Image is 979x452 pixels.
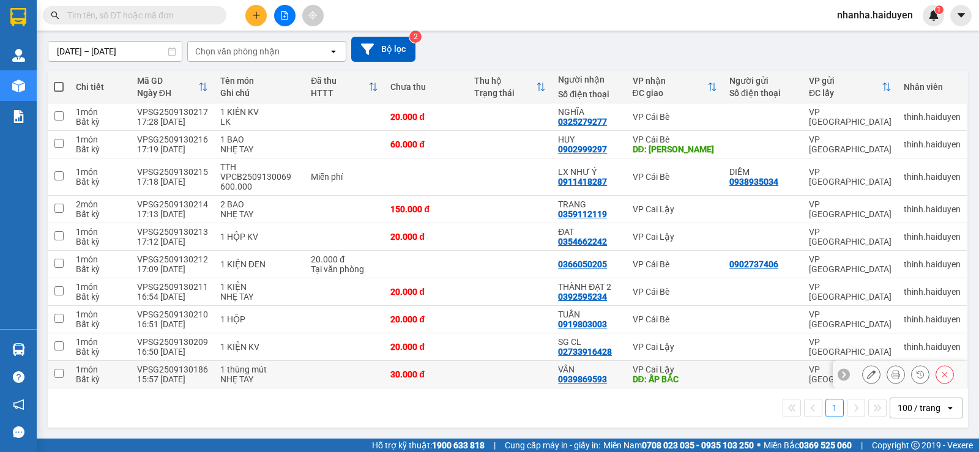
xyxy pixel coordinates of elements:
[935,6,944,14] sup: 1
[558,374,607,384] div: 0939869593
[390,342,462,352] div: 20.000 đ
[861,439,863,452] span: |
[137,309,208,319] div: VPSG2509130210
[12,110,25,123] img: solution-icon
[351,37,415,62] button: Bộ lọc
[642,440,754,450] strong: 0708 023 035 - 0935 103 250
[904,204,961,214] div: thinh.haiduyen
[764,439,852,452] span: Miền Bắc
[558,282,620,292] div: THÀNH ĐẠT 2
[67,9,212,22] input: Tìm tên, số ĐT hoặc mã đơn
[558,89,620,99] div: Số điện thoại
[220,135,299,144] div: 1 BAO
[220,107,299,117] div: 1 KIÊN KV
[633,112,718,122] div: VP Cái Bè
[809,282,892,302] div: VP [GEOGRAPHIC_DATA]
[12,80,25,92] img: warehouse-icon
[390,82,462,92] div: Chưa thu
[137,199,208,209] div: VPSG2509130214
[390,112,462,122] div: 20.000 đ
[904,342,961,352] div: thinh.haiduyen
[633,135,718,144] div: VP Cái Bè
[13,426,24,438] span: message
[474,88,536,98] div: Trạng thái
[809,309,892,329] div: VP [GEOGRAPHIC_DATA]
[950,5,972,26] button: caret-down
[432,440,485,450] strong: 1900 633 818
[390,314,462,324] div: 20.000 đ
[137,107,208,117] div: VPSG2509130217
[904,172,961,182] div: thinh.haiduyen
[137,135,208,144] div: VPSG2509130216
[945,403,955,413] svg: open
[76,117,125,127] div: Bất kỳ
[911,441,920,450] span: copyright
[809,76,882,86] div: VP gửi
[558,309,620,319] div: TUẤN
[274,5,296,26] button: file-add
[305,71,384,103] th: Toggle SortBy
[862,365,880,383] div: Sửa đơn hàng
[809,227,892,246] div: VP [GEOGRAPHIC_DATA]
[558,292,607,302] div: 0392595234
[76,135,125,144] div: 1 món
[220,292,299,302] div: NHẸ TAY
[757,443,761,448] span: ⚪️
[904,232,961,242] div: thinh.haiduyen
[809,365,892,384] div: VP [GEOGRAPHIC_DATA]
[809,254,892,274] div: VP [GEOGRAPHIC_DATA]
[76,199,125,209] div: 2 món
[137,264,208,274] div: 17:09 [DATE]
[302,5,324,26] button: aim
[311,254,378,264] div: 20.000 đ
[137,347,208,357] div: 16:50 [DATE]
[390,369,462,379] div: 30.000 đ
[372,439,485,452] span: Hỗ trợ kỹ thuật:
[558,365,620,374] div: VÂN
[558,259,607,269] div: 0366050205
[558,75,620,84] div: Người nhận
[10,8,26,26] img: logo-vxr
[390,204,462,214] div: 150.000 đ
[956,10,967,21] span: caret-down
[76,237,125,246] div: Bất kỳ
[809,135,892,154] div: VP [GEOGRAPHIC_DATA]
[558,199,620,209] div: TRANG
[137,144,208,154] div: 17:19 [DATE]
[220,76,299,86] div: Tên món
[76,292,125,302] div: Bất kỳ
[131,71,214,103] th: Toggle SortBy
[558,227,620,237] div: ĐAT
[220,209,299,219] div: NHẸ TAY
[803,71,898,103] th: Toggle SortBy
[558,177,607,187] div: 0911418287
[827,7,923,23] span: nhanha.haiduyen
[558,135,620,144] div: HUY
[409,31,422,43] sup: 2
[137,76,198,86] div: Mã GD
[220,342,299,352] div: 1 KIỆN KV
[12,49,25,62] img: warehouse-icon
[220,144,299,154] div: NHẸ TAY
[137,319,208,329] div: 16:51 [DATE]
[311,264,378,274] div: Tại văn phòng
[633,204,718,214] div: VP Cai Lậy
[729,76,797,86] div: Người gửi
[137,365,208,374] div: VPSG2509130186
[245,5,267,26] button: plus
[558,107,620,117] div: NGHĨA
[137,374,208,384] div: 15:57 [DATE]
[76,167,125,177] div: 1 món
[633,88,708,98] div: ĐC giao
[280,11,289,20] span: file-add
[137,254,208,264] div: VPSG2509130212
[220,282,299,292] div: 1 KIỆN
[48,42,182,61] input: Select a date range.
[729,177,778,187] div: 0938935034
[76,374,125,384] div: Bất kỳ
[633,374,718,384] div: DĐ: ẤP BẮC
[799,440,852,450] strong: 0369 525 060
[825,399,844,417] button: 1
[311,172,378,182] div: Miễn phí
[76,282,125,292] div: 1 món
